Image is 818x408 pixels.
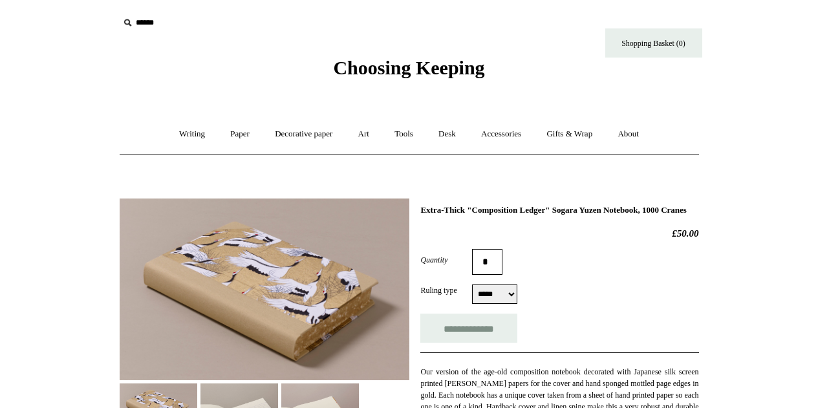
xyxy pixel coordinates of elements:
[333,57,484,78] span: Choosing Keeping
[347,117,381,151] a: Art
[606,117,651,151] a: About
[420,285,472,296] label: Ruling type
[420,228,698,239] h2: £50.00
[420,254,472,266] label: Quantity
[120,199,409,380] img: Extra-Thick "Composition Ledger" Sogara Yuzen Notebook, 1000 Cranes
[219,117,261,151] a: Paper
[333,67,484,76] a: Choosing Keeping
[167,117,217,151] a: Writing
[427,117,468,151] a: Desk
[263,117,344,151] a: Decorative paper
[469,117,533,151] a: Accessories
[420,205,698,215] h1: Extra-Thick "Composition Ledger" Sogara Yuzen Notebook, 1000 Cranes
[535,117,604,151] a: Gifts & Wrap
[383,117,425,151] a: Tools
[605,28,702,58] a: Shopping Basket (0)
